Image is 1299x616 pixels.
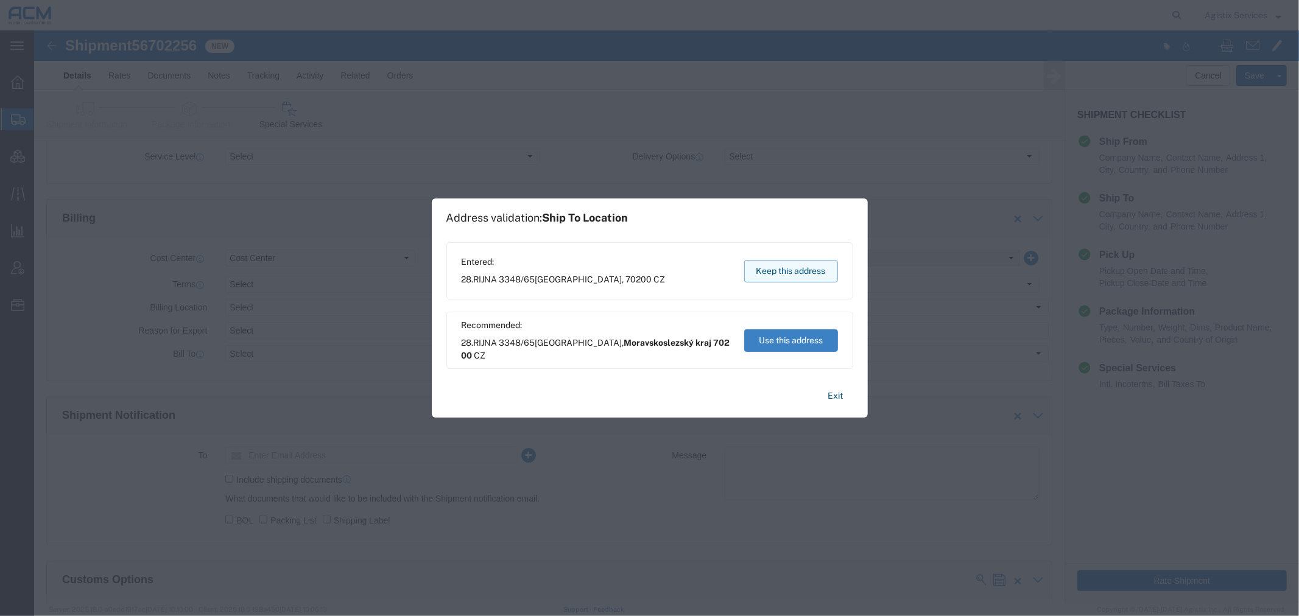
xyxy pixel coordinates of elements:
span: 28.RIJNA 3348/65 , [462,273,666,286]
button: Use this address [744,329,838,352]
button: Keep this address [744,260,838,282]
button: Exit [818,385,853,407]
span: Moravskoslezský kraj [624,338,712,348]
span: CZ [654,275,666,284]
span: 702 00 [462,338,730,360]
h1: Address validation: [446,211,628,225]
span: 28.RIJNA 3348/65 , [462,337,733,362]
span: [GEOGRAPHIC_DATA] [535,338,622,348]
span: Entered: [462,256,666,268]
span: Ship To Location [543,211,628,224]
span: 70200 [626,275,652,284]
span: [GEOGRAPHIC_DATA] [535,275,622,284]
span: CZ [474,351,486,360]
span: Recommended: [462,319,733,332]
